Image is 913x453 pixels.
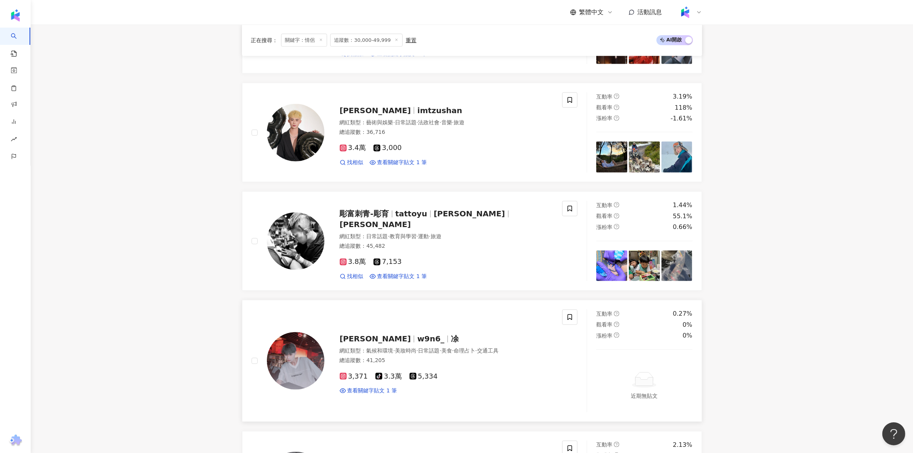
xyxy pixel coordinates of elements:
span: 查看關鍵字貼文 1 筆 [377,273,427,280]
iframe: Help Scout Beacon - Open [882,422,905,445]
span: 旅遊 [454,119,464,125]
span: 5,334 [410,372,438,381]
span: question-circle [614,213,619,219]
span: 正在搜尋 ： [251,37,278,43]
span: 彫富刺青-彫育 [340,209,389,218]
span: · [452,119,454,125]
a: 查看關鍵字貼文 1 筆 [370,159,427,166]
img: post-image [596,250,627,282]
span: 漲粉率 [596,333,612,339]
span: 查看關鍵字貼文 1 筆 [377,159,427,166]
img: post-image [661,142,693,173]
a: KOL Avatar[PERSON_NAME]w9n6_凃網紅類型：氣候和環境·美妝時尚·日常話題·美食·命理占卜·交通工具總追蹤數：41,2053,3713.3萬5,334查看關鍵字貼文 1 ... [242,300,702,422]
span: 追蹤數：30,000-49,999 [330,34,403,47]
span: 觀看率 [596,104,612,110]
span: · [416,119,418,125]
span: 漲粉率 [596,115,612,121]
span: · [439,348,441,354]
span: 互動率 [596,202,612,208]
span: question-circle [614,105,619,110]
span: 音樂 [441,119,452,125]
span: w9n6_ [417,334,444,343]
span: 觀看率 [596,321,612,328]
span: · [429,233,430,239]
span: · [388,233,390,239]
span: [PERSON_NAME] [340,220,411,229]
span: 3,371 [340,372,368,381]
span: 活動訊息 [638,8,662,16]
span: 教育與學習 [390,233,416,239]
a: KOL Avatar彫富刺青-彫育tattoyu[PERSON_NAME][PERSON_NAME]網紅類型：日常話題·教育與學習·運動·旅遊總追蹤數：45,4823.8萬7,153找相似查看關... [242,191,702,291]
span: 交通工具 [477,348,498,354]
div: 網紅類型 ： [340,119,553,127]
img: post-image [661,250,693,282]
span: question-circle [614,224,619,229]
img: KOL Avatar [267,212,324,270]
span: imtzushan [417,106,462,115]
span: question-circle [614,115,619,121]
span: 互動率 [596,311,612,317]
span: · [475,348,477,354]
div: 重置 [406,37,416,43]
div: 3.19% [673,92,693,101]
div: 近期無貼文 [631,392,658,400]
img: logo icon [9,9,21,21]
span: 互動率 [596,94,612,100]
span: 找相似 [347,159,364,166]
div: 總追蹤數 ： 36,716 [340,128,553,136]
img: KOL Avatar [267,104,324,161]
span: 漲粉率 [596,224,612,230]
span: 繁體中文 [579,8,604,16]
span: [PERSON_NAME] [434,209,505,218]
div: 總追蹤數 ： 41,205 [340,357,553,364]
div: 網紅類型 ： [340,233,553,241]
div: 0% [683,331,692,340]
span: question-circle [614,333,619,338]
img: Kolr%20app%20icon%20%281%29.png [678,5,693,20]
span: 美食 [441,348,452,354]
div: 2.13% [673,441,693,449]
div: 55.1% [673,212,693,221]
a: 找相似 [340,273,364,280]
span: 3.4萬 [340,144,366,152]
div: 118% [675,104,693,112]
span: rise [11,132,17,149]
div: 1.44% [673,201,693,209]
span: 法政社會 [418,119,439,125]
a: KOL Avatar[PERSON_NAME]imtzushan網紅類型：藝術與娛樂·日常話題·法政社會·音樂·旅遊總追蹤數：36,7163.4萬3,000找相似查看關鍵字貼文 1 筆互動率qu... [242,83,702,182]
span: 運動 [418,233,429,239]
span: · [452,348,454,354]
span: [PERSON_NAME] [340,106,411,115]
img: post-image [596,142,627,173]
span: question-circle [614,202,619,208]
span: tattoyu [395,209,427,218]
span: · [393,348,395,354]
span: 3,000 [373,144,402,152]
span: question-circle [614,442,619,447]
span: 美妝時尚 [395,348,416,354]
span: 旅遊 [431,233,441,239]
span: 日常話題 [418,348,439,354]
span: 互動率 [596,441,612,448]
span: 藝術與娛樂 [367,119,393,125]
img: post-image [629,250,660,282]
span: 3.8萬 [340,258,366,266]
span: · [416,348,418,354]
a: search [11,28,26,58]
span: 日常話題 [367,233,388,239]
div: 0.66% [673,223,693,231]
span: · [439,119,441,125]
span: 氣候和環境 [367,348,393,354]
span: question-circle [614,311,619,316]
span: 關鍵字：情侶 [281,34,327,47]
div: 總追蹤數 ： 45,482 [340,242,553,250]
span: 日常話題 [395,119,416,125]
img: post-image [629,142,660,173]
a: 找相似 [340,159,364,166]
a: 查看關鍵字貼文 1 筆 [340,387,397,395]
div: 0.27% [673,310,693,318]
a: 查看關鍵字貼文 1 筆 [370,273,427,280]
span: question-circle [614,94,619,99]
div: -1.61% [671,114,693,123]
span: 命理占卜 [454,348,475,354]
